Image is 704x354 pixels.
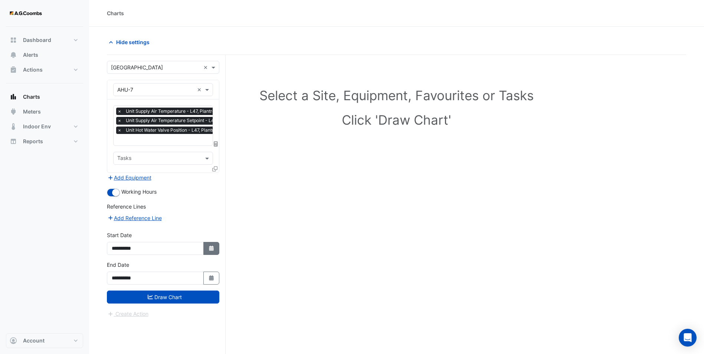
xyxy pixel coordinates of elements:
[23,51,38,59] span: Alerts
[6,47,83,62] button: Alerts
[107,203,146,210] label: Reference Lines
[107,173,152,182] button: Add Equipment
[9,6,42,21] img: Company Logo
[116,108,123,115] span: ×
[23,36,51,44] span: Dashboard
[107,36,154,49] button: Hide settings
[23,93,40,101] span: Charts
[213,141,219,147] span: Choose Function
[23,337,45,344] span: Account
[10,66,17,73] app-icon: Actions
[212,165,217,172] span: Clone Favourites and Tasks from this Equipment to other Equipment
[6,89,83,104] button: Charts
[208,275,215,281] fa-icon: Select Date
[23,66,43,73] span: Actions
[6,119,83,134] button: Indoor Env
[124,117,242,124] span: Unit Supply Air Temperature Setpoint - L47, Plantroom
[107,310,149,317] app-escalated-ticket-create-button: Please draw the charts first
[208,245,215,252] fa-icon: Select Date
[107,9,124,17] div: Charts
[10,36,17,44] app-icon: Dashboard
[124,108,223,115] span: Unit Supply Air Temperature - L47, Plantroom
[679,329,697,347] div: Open Intercom Messenger
[123,88,670,103] h1: Select a Site, Equipment, Favourites or Tasks
[6,104,83,119] button: Meters
[6,134,83,149] button: Reports
[10,138,17,145] app-icon: Reports
[6,62,83,77] button: Actions
[10,93,17,101] app-icon: Charts
[107,261,129,269] label: End Date
[6,333,83,348] button: Account
[124,127,225,134] span: Unit Hot Water Valve Position - L47, Plantroom
[107,291,219,304] button: Draw Chart
[203,63,210,71] span: Clear
[10,123,17,130] app-icon: Indoor Env
[123,112,670,128] h1: Click 'Draw Chart'
[107,231,132,239] label: Start Date
[23,108,41,115] span: Meters
[6,33,83,47] button: Dashboard
[107,214,162,222] button: Add Reference Line
[116,154,131,164] div: Tasks
[121,189,157,195] span: Working Hours
[197,86,203,94] span: Clear
[116,117,123,124] span: ×
[116,127,123,134] span: ×
[10,51,17,59] app-icon: Alerts
[116,38,150,46] span: Hide settings
[23,123,51,130] span: Indoor Env
[23,138,43,145] span: Reports
[10,108,17,115] app-icon: Meters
